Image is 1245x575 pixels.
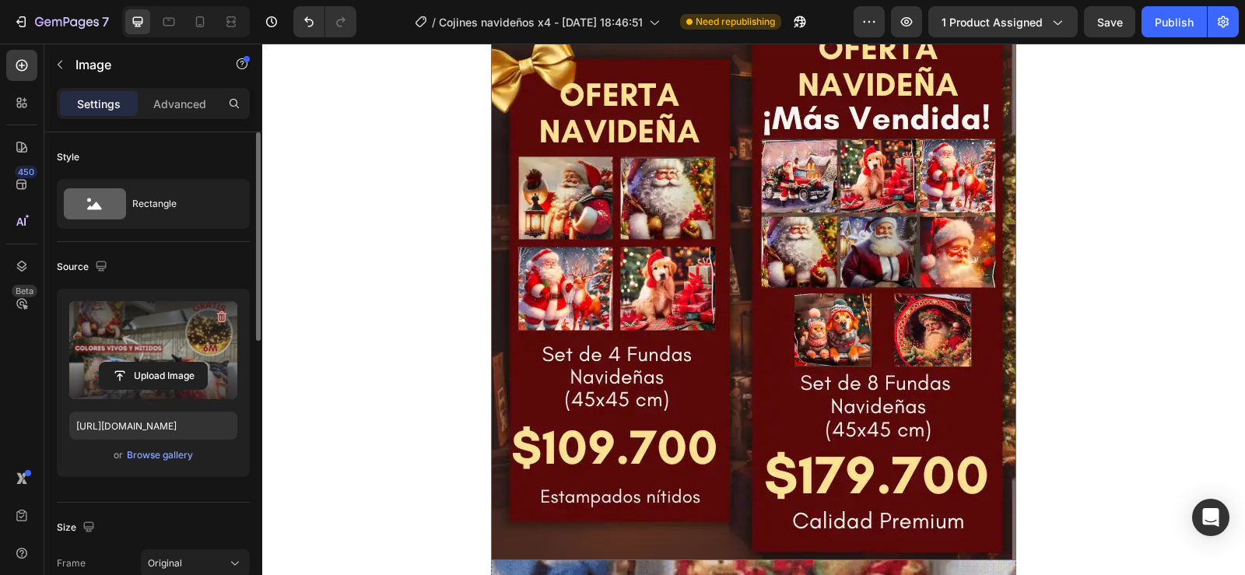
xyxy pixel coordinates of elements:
[114,446,123,465] span: or
[12,285,37,297] div: Beta
[15,166,37,178] div: 450
[439,14,643,30] span: Cojines navideños x4 - [DATE] 18:46:51
[1155,14,1194,30] div: Publish
[75,55,208,74] p: Image
[132,186,227,222] div: Rectangle
[148,556,182,570] span: Original
[99,362,208,390] button: Upload Image
[57,257,110,278] div: Source
[1097,16,1123,29] span: Save
[57,556,86,570] label: Frame
[1142,6,1207,37] button: Publish
[432,14,436,30] span: /
[102,12,109,31] p: 7
[1192,499,1229,536] div: Open Intercom Messenger
[126,447,194,463] button: Browse gallery
[696,15,775,29] span: Need republishing
[942,14,1043,30] span: 1 product assigned
[293,6,356,37] div: Undo/Redo
[77,96,121,112] p: Settings
[57,517,98,538] div: Size
[928,6,1078,37] button: 1 product assigned
[262,44,1245,575] iframe: Design area
[57,150,79,164] div: Style
[127,448,193,462] div: Browse gallery
[1084,6,1135,37] button: Save
[69,412,237,440] input: https://example.com/image.jpg
[6,6,116,37] button: 7
[153,96,206,112] p: Advanced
